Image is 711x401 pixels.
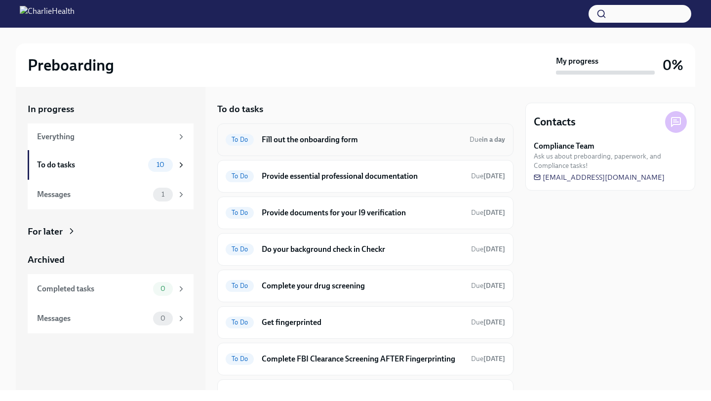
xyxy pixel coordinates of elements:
strong: [DATE] [483,281,505,290]
h6: Complete your drug screening [262,281,463,291]
span: September 22nd, 2025 08:00 [471,318,505,327]
span: To Do [226,136,254,143]
a: To DoDo your background check in CheckrDue[DATE] [226,241,505,257]
strong: [DATE] [483,355,505,363]
div: Messages [37,189,149,200]
span: Ask us about preboarding, paperwork, and Compliance tasks! [534,152,687,170]
span: 1 [156,191,170,198]
a: To DoComplete FBI Clearance Screening AFTER FingerprintingDue[DATE] [226,351,505,367]
a: To DoGet fingerprintedDue[DATE] [226,315,505,330]
span: Due [470,135,505,144]
div: For later [28,225,63,238]
strong: [DATE] [483,318,505,326]
a: Completed tasks0 [28,274,194,304]
span: Due [471,172,505,180]
span: To Do [226,319,254,326]
img: CharlieHealth [20,6,75,22]
strong: in a day [482,135,505,144]
a: To DoProvide essential professional documentationDue[DATE] [226,168,505,184]
a: Messages0 [28,304,194,333]
strong: [DATE] [483,172,505,180]
span: September 22nd, 2025 08:00 [471,208,505,217]
h3: 0% [663,56,683,74]
span: Due [471,318,505,326]
a: To DoComplete your drug screeningDue[DATE] [226,278,505,294]
span: To Do [226,209,254,216]
strong: My progress [556,56,598,67]
span: 0 [155,315,171,322]
a: For later [28,225,194,238]
h6: Provide essential professional documentation [262,171,463,182]
span: To Do [226,172,254,180]
h6: Do your background check in Checkr [262,244,463,255]
span: Due [471,245,505,253]
span: September 21st, 2025 08:00 [471,171,505,181]
span: 0 [155,285,171,292]
span: Due [471,281,505,290]
div: Everything [37,131,173,142]
strong: Compliance Team [534,141,594,152]
a: Everything [28,123,194,150]
a: In progress [28,103,194,116]
span: Due [471,355,505,363]
a: Messages1 [28,180,194,209]
h4: Contacts [534,115,576,129]
h6: Complete FBI Clearance Screening AFTER Fingerprinting [262,354,463,364]
strong: [DATE] [483,208,505,217]
a: To do tasks10 [28,150,194,180]
span: To Do [226,282,254,289]
h6: Provide documents for your I9 verification [262,207,463,218]
div: Completed tasks [37,283,149,294]
a: To DoProvide documents for your I9 verificationDue[DATE] [226,205,505,221]
span: 10 [151,161,170,168]
a: To DoFill out the onboarding formDuein a day [226,132,505,148]
h2: Preboarding [28,55,114,75]
span: September 22nd, 2025 08:00 [471,281,505,290]
span: September 18th, 2025 08:00 [471,244,505,254]
h5: To do tasks [217,103,263,116]
div: Messages [37,313,149,324]
span: To Do [226,245,254,253]
a: Archived [28,253,194,266]
span: Due [471,208,505,217]
a: [EMAIL_ADDRESS][DOMAIN_NAME] [534,172,665,182]
span: To Do [226,355,254,362]
div: To do tasks [37,160,144,170]
span: September 25th, 2025 08:00 [471,354,505,363]
h6: Get fingerprinted [262,317,463,328]
strong: [DATE] [483,245,505,253]
h6: Fill out the onboarding form [262,134,462,145]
